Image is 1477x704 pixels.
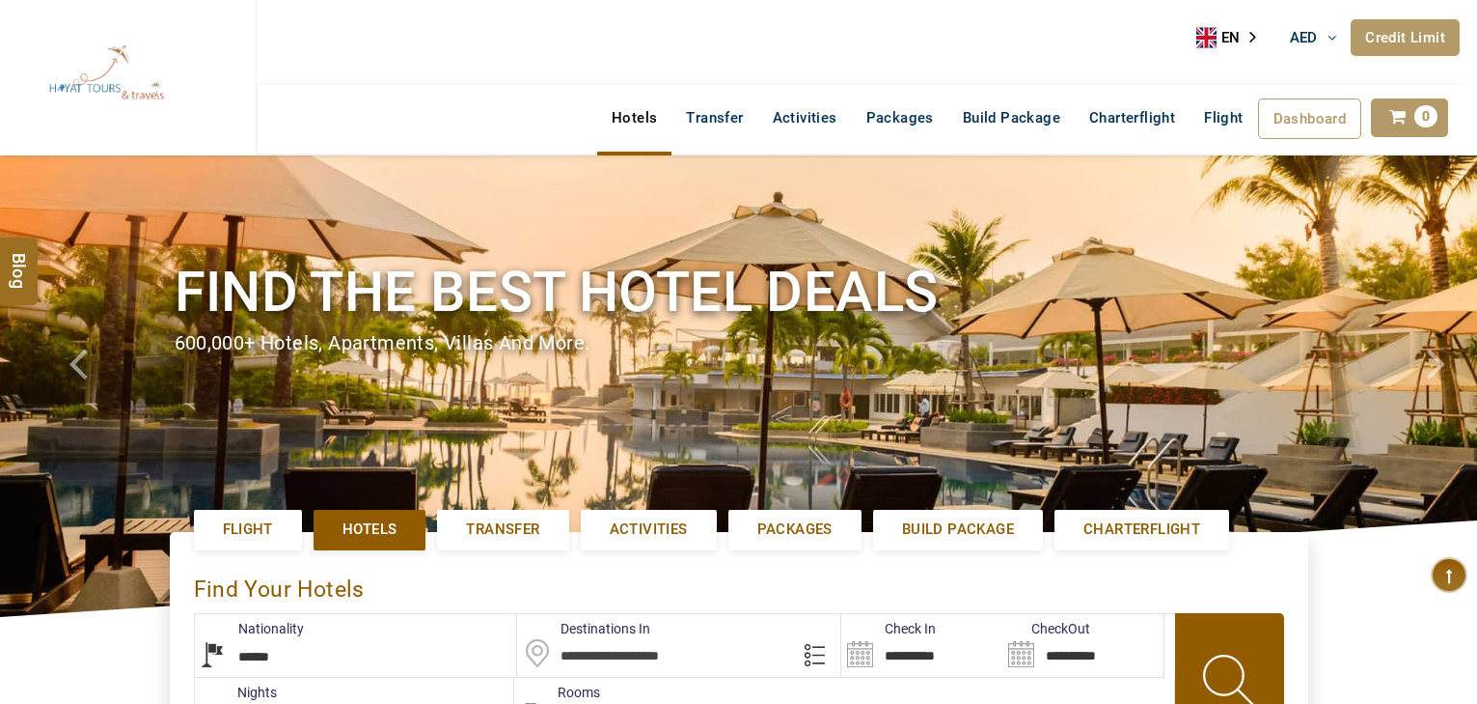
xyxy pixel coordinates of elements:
[14,9,199,139] img: The Royal Line Holidays
[671,99,757,137] a: Transfer
[223,520,273,540] span: Flight
[1371,99,1448,137] a: 0
[1273,110,1347,127] span: Dashboard
[175,329,1303,357] div: 600,000+ hotels, apartments, villas and more.
[466,520,539,540] span: Transfer
[194,556,1284,613] div: Find Your Hotels
[1054,510,1229,549] a: Charterflight
[902,520,1014,540] span: Build Package
[1002,619,1090,638] label: CheckOut
[1196,23,1270,52] div: Language
[1414,105,1437,127] span: 0
[517,619,650,638] label: Destinations In
[342,520,397,540] span: Hotels
[758,99,852,137] a: Activities
[1075,99,1190,137] a: Charterflight
[7,253,32,269] span: Blog
[581,510,717,549] a: Activities
[1351,19,1460,56] a: Credit Limit
[1089,109,1175,127] span: Charterflight
[841,614,1002,677] input: Search
[1196,23,1270,52] aside: Language selected: English
[852,99,948,137] a: Packages
[610,520,688,540] span: Activities
[314,510,425,549] a: Hotels
[841,619,936,638] label: Check In
[175,256,1303,328] h1: Find the best hotel deals
[194,683,277,702] label: nights
[873,510,1043,549] a: Build Package
[597,99,671,137] a: Hotels
[437,510,568,549] a: Transfer
[1002,614,1163,677] input: Search
[194,510,302,549] a: Flight
[1190,99,1257,118] a: Flight
[728,510,862,549] a: Packages
[757,520,833,540] span: Packages
[948,99,1075,137] a: Build Package
[514,683,600,702] label: Rooms
[1204,108,1243,127] span: Flight
[1290,29,1318,46] span: AED
[1083,520,1200,540] span: Charterflight
[195,619,304,638] label: Nationality
[1196,23,1270,52] a: EN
